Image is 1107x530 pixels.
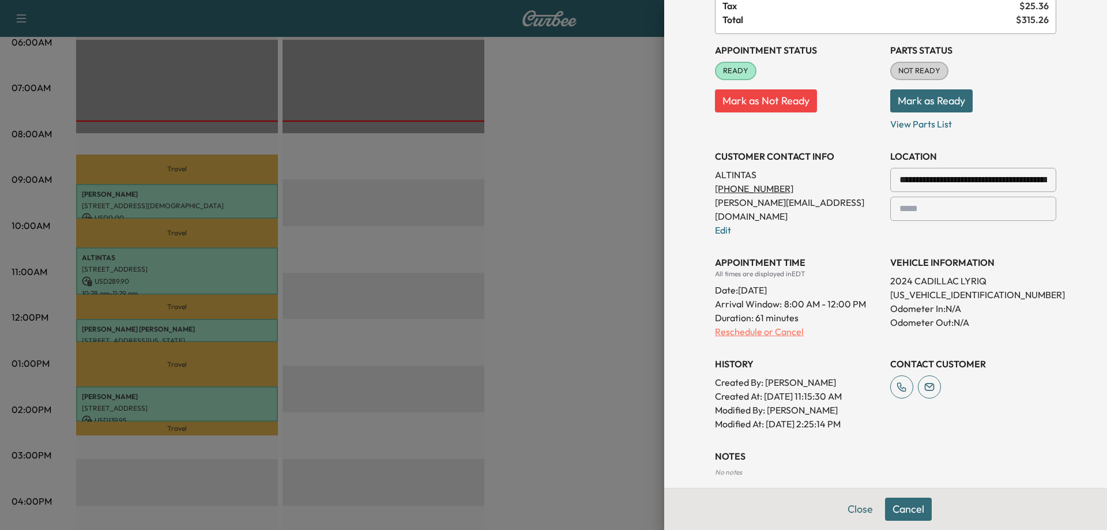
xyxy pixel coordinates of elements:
p: Duration: 61 minutes [715,311,881,325]
a: Edit [715,224,731,236]
button: Cancel [885,498,932,521]
p: Modified At : [DATE] 2:25:14 PM [715,417,881,431]
p: Odometer In: N/A [890,302,1056,315]
h3: LOCATION [890,149,1056,163]
p: Created At : [DATE] 11:15:30 AM [715,389,881,403]
button: Mark as Not Ready [715,89,817,112]
p: Odometer Out: N/A [890,315,1056,329]
p: [US_VEHICLE_IDENTIFICATION_NUMBER] [890,288,1056,302]
p: View Parts List [890,112,1056,131]
span: 8:00 AM - 12:00 PM [784,297,866,311]
button: Mark as Ready [890,89,973,112]
a: [PHONE_NUMBER] [715,183,803,194]
p: [PERSON_NAME][EMAIL_ADDRESS][DOMAIN_NAME] [715,196,881,223]
p: Reschedule or Cancel [715,325,881,339]
p: Arrival Window: [715,297,881,311]
h3: VEHICLE INFORMATION [890,255,1056,269]
h3: Appointment Status [715,43,881,57]
p: Modified By : [PERSON_NAME] [715,403,881,417]
h3: APPOINTMENT TIME [715,255,881,269]
h3: Parts Status [890,43,1056,57]
h3: History [715,357,881,371]
p: ALTINTAS [715,168,881,182]
span: NOT READY [891,65,947,77]
h3: NOTES [715,449,1056,463]
h4: Add a Repair Order number [715,486,1056,498]
div: Date: [DATE] [715,279,881,297]
p: 2024 CADILLAC LYRIQ [890,274,1056,288]
span: Total [722,13,1016,27]
p: Created By : [PERSON_NAME] [715,375,881,389]
h3: CUSTOMER CONTACT INFO [715,149,881,163]
h3: CONTACT CUSTOMER [890,357,1056,371]
div: All times are displayed in EDT [715,269,881,279]
span: READY [716,65,755,77]
span: $ 315.26 [1016,13,1049,27]
button: Close [840,498,880,521]
div: No notes [715,468,1056,477]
